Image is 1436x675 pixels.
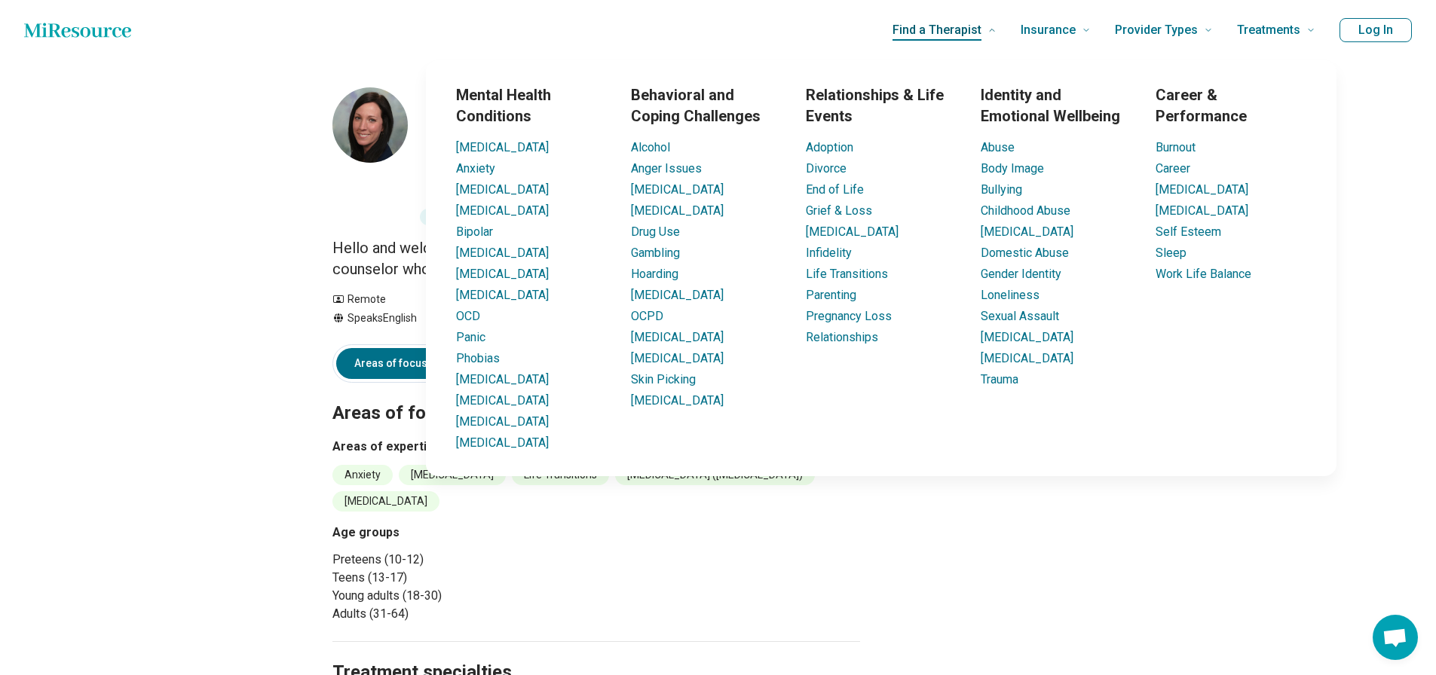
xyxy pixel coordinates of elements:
a: Infidelity [806,246,852,260]
a: [MEDICAL_DATA] [456,435,549,450]
h3: Relationships & Life Events [806,84,957,127]
p: Hello and welcome, my name is [PERSON_NAME]. I am a licensed professional counselor who treats an... [332,237,860,279]
a: Domestic Abuse [981,246,1069,260]
a: Grief & Loss [806,203,872,218]
h3: Identity and Emotional Wellbeing [981,84,1131,127]
a: Relationships [806,330,878,344]
a: Sleep [1156,246,1186,260]
a: Hoarding [631,267,678,281]
a: Parenting [806,288,856,302]
a: Self Esteem [1156,224,1221,239]
a: Adoption [806,140,853,154]
h3: Behavioral and Coping Challenges [631,84,782,127]
li: Anxiety [332,465,393,485]
a: [MEDICAL_DATA] [456,182,549,197]
div: Speaks English [332,310,504,326]
a: [MEDICAL_DATA] [1156,182,1248,197]
a: OCPD [631,309,663,323]
a: [MEDICAL_DATA] [456,203,549,218]
a: [MEDICAL_DATA] [631,203,724,218]
li: Preteens (10-12) [332,551,590,569]
a: Anger Issues [631,161,702,176]
h3: Career & Performance [1156,84,1306,127]
a: Divorce [806,161,847,176]
a: [MEDICAL_DATA] [631,393,724,408]
a: End of Life [806,182,864,197]
a: [MEDICAL_DATA] [456,140,549,154]
div: Remote [332,292,504,307]
span: Find a Therapist [893,20,981,41]
a: Drug Use [631,224,680,239]
button: Log In [1340,18,1412,42]
h3: Age groups [332,524,590,542]
span: Provider Types [1115,20,1198,41]
a: [MEDICAL_DATA] [981,224,1073,239]
a: Burnout [1156,140,1196,154]
a: Sexual Assault [981,309,1059,323]
a: Loneliness [981,288,1039,302]
a: Pregnancy Loss [806,309,892,323]
li: [MEDICAL_DATA] [332,491,439,512]
a: Bipolar [456,224,493,239]
a: [MEDICAL_DATA] [456,414,549,429]
a: [MEDICAL_DATA] [456,288,549,302]
a: Bullying [981,182,1022,197]
div: Open chat [1373,615,1418,660]
a: [MEDICAL_DATA] [631,288,724,302]
a: [MEDICAL_DATA] [1156,203,1248,218]
a: [MEDICAL_DATA] [631,330,724,344]
a: [MEDICAL_DATA] [456,267,549,281]
a: OCD [456,309,480,323]
h3: Areas of expertise [332,438,860,456]
a: [MEDICAL_DATA] [631,351,724,365]
a: Abuse [981,140,1015,154]
a: [MEDICAL_DATA] [456,372,549,386]
li: Teens (13-17) [332,569,590,587]
a: [MEDICAL_DATA] [456,246,549,260]
a: [MEDICAL_DATA] [806,224,899,239]
a: [MEDICAL_DATA] [981,330,1073,344]
a: Work Life Balance [1156,267,1251,281]
span: Insurance [1021,20,1076,41]
a: Home page [24,15,131,45]
a: Gender Identity [981,267,1061,281]
div: Find a Therapist [335,60,1427,476]
a: Anxiety [456,161,495,176]
a: Panic [456,330,485,344]
a: Life Transitions [806,267,888,281]
a: Career [1156,161,1190,176]
a: Alcohol [631,140,670,154]
a: Gambling [631,246,680,260]
a: Childhood Abuse [981,203,1070,218]
a: Skin Picking [631,372,696,386]
a: Body Image [981,161,1044,176]
a: [MEDICAL_DATA] [456,393,549,408]
a: [MEDICAL_DATA] [631,182,724,197]
a: Trauma [981,372,1018,386]
a: Phobias [456,351,500,365]
li: Young adults (18-30) [332,587,590,605]
a: [MEDICAL_DATA] [981,351,1073,365]
h3: Mental Health Conditions [456,84,607,127]
span: Treatments [1237,20,1300,41]
img: Hayley Rayner, Licensed Professional Counselor (LPC) [332,87,408,163]
h2: Areas of focus [332,365,860,426]
li: Adults (31-64) [332,605,590,623]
